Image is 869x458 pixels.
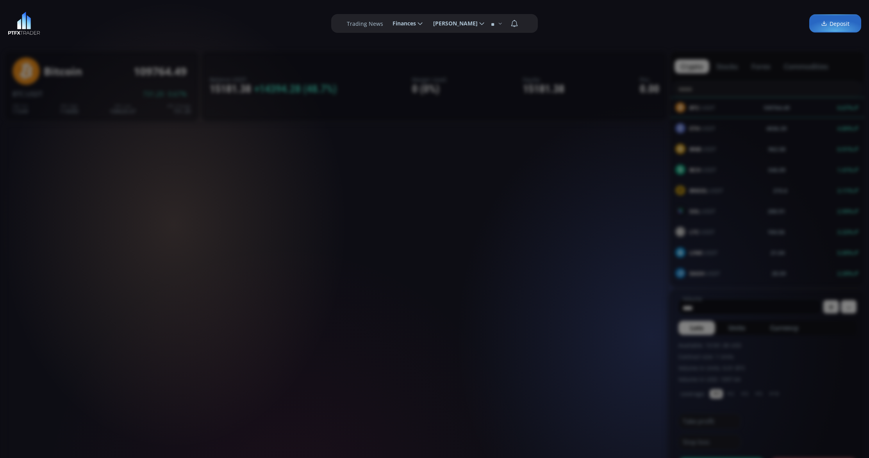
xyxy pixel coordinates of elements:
[387,16,416,31] span: Finances
[428,16,478,31] span: [PERSON_NAME]
[821,20,849,28] span: Deposit
[347,20,383,28] label: Trading News
[8,12,40,35] img: LOGO
[809,14,861,33] a: Deposit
